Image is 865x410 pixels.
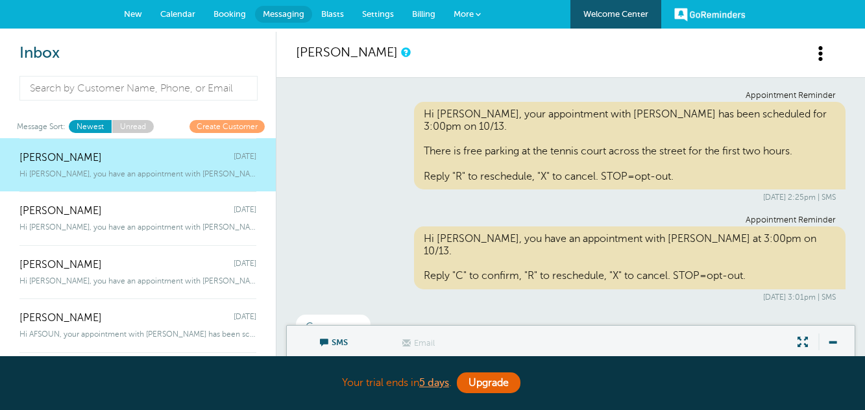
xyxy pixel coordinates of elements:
div: Appointment Reminder [306,91,836,101]
h2: Inbox [19,44,256,63]
a: Newest [69,120,112,132]
a: Unread [112,120,154,132]
span: Hi [PERSON_NAME], you have an appointment with [PERSON_NAME] [DATE] at 2:00pm [19,223,256,232]
label: This customer does not have an email address. [378,326,462,361]
a: 5 days [419,377,449,389]
a: Messaging [255,6,312,23]
span: More [454,9,474,19]
span: Calendar [160,9,195,19]
div: Hi [PERSON_NAME], your appointment with [PERSON_NAME] has been scheduled for 3:00pm on 10/13. The... [414,102,846,189]
span: [PERSON_NAME] [19,259,102,271]
span: [DATE] [234,259,256,271]
span: SMS [303,326,368,357]
a: Upgrade [457,372,520,393]
span: [PERSON_NAME] [19,312,102,324]
span: [PERSON_NAME] [19,152,102,164]
span: Billing [412,9,435,19]
span: [DATE] [234,312,256,324]
span: Booking [213,9,246,19]
span: Settings [362,9,394,19]
div: [DATE] 2:25pm | SMS [306,193,836,202]
div: Your trial ends in . [108,369,757,397]
span: Message Sort: [17,120,66,132]
a: Create Customer [189,120,265,132]
input: Search by Customer Name, Phone, or Email [19,76,258,101]
a: [PERSON_NAME] [296,45,398,60]
span: Hi [PERSON_NAME], you have an appointment with [PERSON_NAME] [DATE] at 4:00pm [19,276,256,285]
span: Hi AFSOUN, your appointment with [PERSON_NAME] has been scheduled for 6:00pm [19,330,256,339]
div: Hi [PERSON_NAME], you have an appointment with [PERSON_NAME] at 3:00pm on 10/13. Reply "C" to con... [414,226,846,289]
div: [DATE] 3:01pm | SMS [306,293,836,302]
a: This is a history of all communications between GoReminders and your customer. [401,48,409,56]
span: Messaging [263,9,304,19]
span: Email [387,326,452,357]
span: New [124,9,142,19]
span: [DATE] [234,205,256,217]
div: C [296,315,371,340]
span: [DATE] [234,152,256,164]
span: Hi [PERSON_NAME], you have an appointment with [PERSON_NAME] [DATE] at 3:00pm. [19,169,256,178]
span: Blasts [321,9,344,19]
div: Appointment Reminder [306,215,836,225]
span: [PERSON_NAME] [19,205,102,217]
